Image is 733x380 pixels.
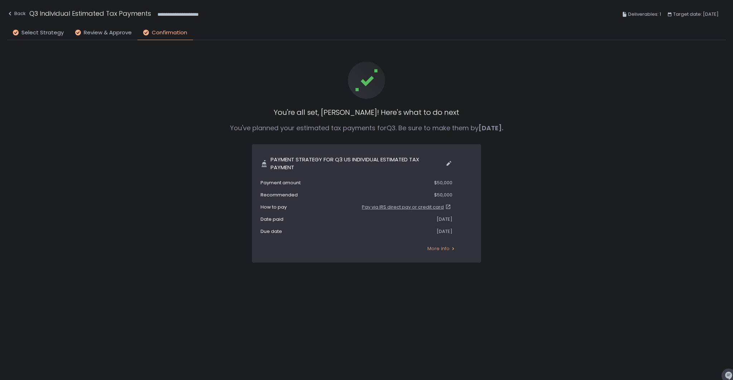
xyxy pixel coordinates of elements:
button: Back [7,9,26,20]
h1: Q3 Individual Estimated Tax Payments [29,9,151,18]
span: Payment strategy for Q3 US Individual Estimated Tax Payment [271,156,438,172]
span: Review & Approve [84,29,132,37]
div: $50,000 [434,180,452,186]
div: You're all set, [PERSON_NAME]! Here's what to do next [274,107,459,117]
span: Deliverables: 1 [628,10,661,19]
span: Confirmation [152,29,187,37]
span: Date paid [261,216,283,223]
div: Back [7,9,26,18]
span: Select Strategy [21,29,64,37]
span: Due date [261,228,282,235]
span: Target date: [DATE] [673,10,719,19]
span: More info [427,245,450,252]
div: $50,000 [434,192,452,198]
div: [DATE] [437,228,452,235]
span: [DATE]. [479,123,503,132]
span: Payment amount [261,180,301,186]
span: Recommended [261,192,298,198]
div: [DATE] [437,216,452,223]
p: You've planned your estimated tax payments for Q3 . Be sure to make them by [230,123,503,133]
span: How to pay [261,204,287,210]
a: Pay via IRS direct pay or credit card [362,204,452,210]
